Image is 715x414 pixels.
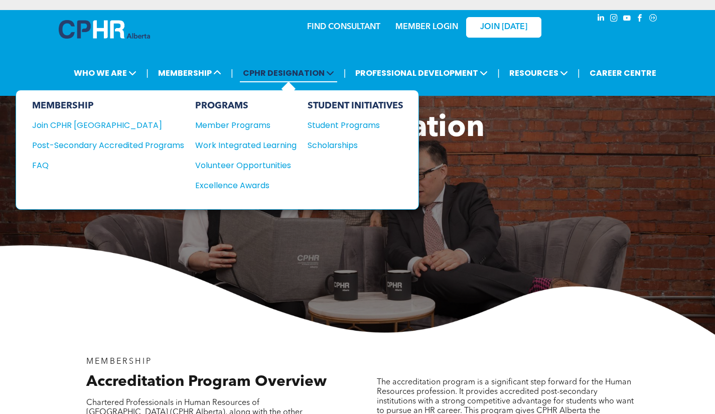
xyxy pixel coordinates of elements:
[308,139,394,152] div: Scholarships
[308,139,403,152] a: Scholarships
[32,100,184,111] div: MEMBERSHIP
[308,100,403,111] div: STUDENT INITIATIVES
[195,139,297,152] a: Work Integrated Learning
[596,13,607,26] a: linkedin
[86,358,152,366] span: MEMBERSHIP
[195,159,287,172] div: Volunteer Opportunities
[609,13,620,26] a: instagram
[622,13,633,26] a: youtube
[32,159,169,172] div: FAQ
[195,100,297,111] div: PROGRAMS
[240,64,337,82] span: CPHR DESIGNATION
[648,13,659,26] a: Social network
[352,64,491,82] span: PROFESSIONAL DEVELOPMENT
[146,63,149,83] li: |
[195,159,297,172] a: Volunteer Opportunities
[86,374,327,389] span: Accreditation Program Overview
[195,179,287,192] div: Excellence Awards
[32,119,169,131] div: Join CPHR [GEOGRAPHIC_DATA]
[307,23,380,31] a: FIND CONSULTANT
[308,119,403,131] a: Student Programs
[578,63,580,83] li: |
[344,63,346,83] li: |
[32,119,184,131] a: Join CPHR [GEOGRAPHIC_DATA]
[195,139,287,152] div: Work Integrated Learning
[506,64,571,82] span: RESOURCES
[480,23,527,32] span: JOIN [DATE]
[155,64,224,82] span: MEMBERSHIP
[71,64,139,82] span: WHO WE ARE
[32,139,169,152] div: Post-Secondary Accredited Programs
[587,64,659,82] a: CAREER CENTRE
[308,119,394,131] div: Student Programs
[497,63,500,83] li: |
[32,139,184,152] a: Post-Secondary Accredited Programs
[195,179,297,192] a: Excellence Awards
[32,159,184,172] a: FAQ
[195,119,297,131] a: Member Programs
[635,13,646,26] a: facebook
[466,17,541,38] a: JOIN [DATE]
[59,20,150,39] img: A blue and white logo for cp alberta
[231,63,233,83] li: |
[195,119,287,131] div: Member Programs
[395,23,458,31] a: MEMBER LOGIN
